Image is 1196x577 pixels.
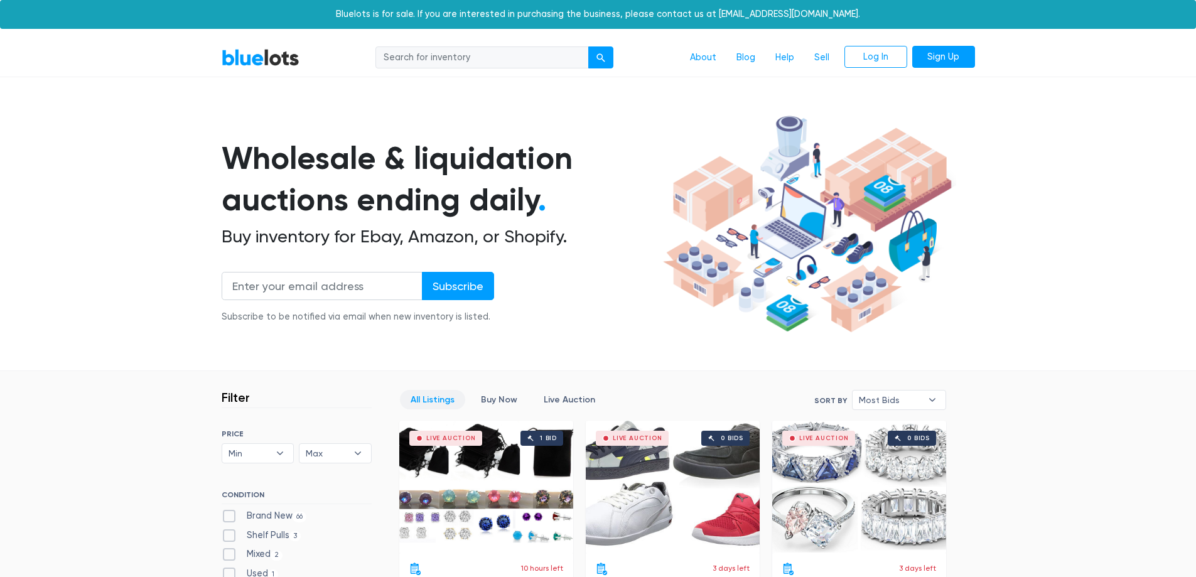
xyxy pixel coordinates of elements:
[345,444,371,463] b: ▾
[470,390,528,409] a: Buy Now
[538,181,546,218] span: .
[422,272,494,300] input: Subscribe
[222,509,307,523] label: Brand New
[306,444,347,463] span: Max
[222,529,301,542] label: Shelf Pulls
[799,435,849,441] div: Live Auction
[586,421,760,553] a: Live Auction 0 bids
[919,391,945,409] b: ▾
[400,390,465,409] a: All Listings
[899,563,936,574] p: 3 days left
[521,563,563,574] p: 10 hours left
[859,391,922,409] span: Most Bids
[222,547,283,561] label: Mixed
[222,490,372,504] h6: CONDITION
[772,421,946,553] a: Live Auction 0 bids
[399,421,573,553] a: Live Auction 1 bid
[912,46,975,68] a: Sign Up
[680,46,726,70] a: About
[375,46,589,69] input: Search for inventory
[222,310,494,324] div: Subscribe to be notified via email when new inventory is listed.
[289,531,301,541] span: 3
[222,226,659,247] h2: Buy inventory for Ebay, Amazon, or Shopify.
[222,429,372,438] h6: PRICE
[267,444,293,463] b: ▾
[721,435,743,441] div: 0 bids
[426,435,476,441] div: Live Auction
[271,551,283,561] span: 2
[907,435,930,441] div: 0 bids
[613,435,662,441] div: Live Auction
[814,395,847,406] label: Sort By
[222,272,423,300] input: Enter your email address
[222,390,250,405] h3: Filter
[804,46,839,70] a: Sell
[765,46,804,70] a: Help
[844,46,907,68] a: Log In
[222,138,659,221] h1: Wholesale & liquidation auctions ending daily
[222,48,299,67] a: BlueLots
[540,435,557,441] div: 1 bid
[713,563,750,574] p: 3 days left
[229,444,270,463] span: Min
[659,110,956,338] img: hero-ee84e7d0318cb26816c560f6b4441b76977f77a177738b4e94f68c95b2b83dbb.png
[533,390,606,409] a: Live Auction
[726,46,765,70] a: Blog
[293,512,307,522] span: 66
